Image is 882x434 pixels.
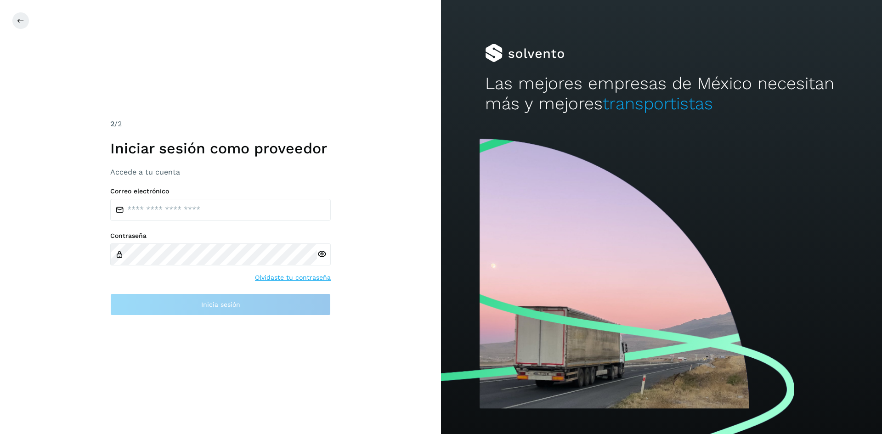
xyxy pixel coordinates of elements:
[603,94,713,113] span: transportistas
[110,118,331,130] div: /2
[485,73,838,114] h2: Las mejores empresas de México necesitan más y mejores
[110,140,331,157] h1: Iniciar sesión como proveedor
[255,273,331,282] a: Olvidaste tu contraseña
[110,232,331,240] label: Contraseña
[201,301,240,308] span: Inicia sesión
[110,168,331,176] h3: Accede a tu cuenta
[110,187,331,195] label: Correo electrónico
[110,293,331,316] button: Inicia sesión
[110,119,114,128] span: 2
